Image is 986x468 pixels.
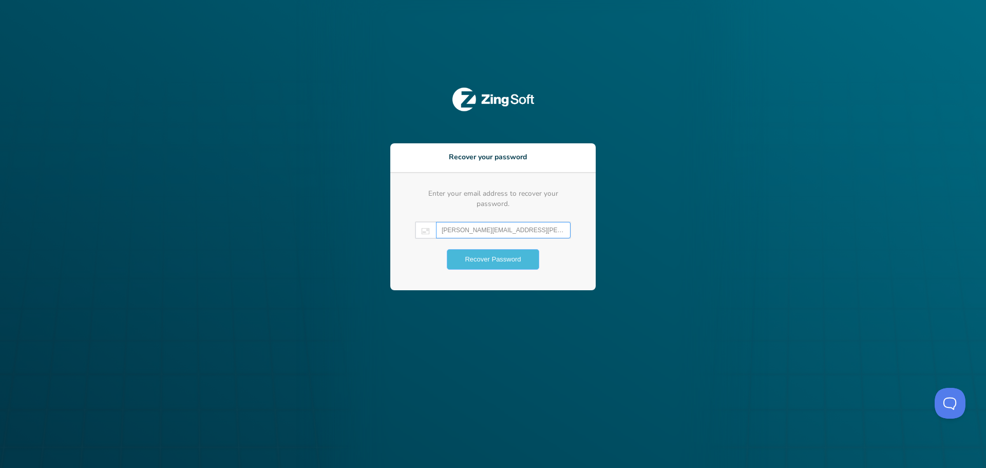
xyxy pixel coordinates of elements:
[442,222,565,238] input: Enter your email
[390,152,596,165] h3: Recover your password
[447,249,539,270] button: Recover Password
[935,388,965,419] iframe: Toggle Customer Support
[465,253,521,266] span: Recover Password
[411,189,575,209] p: Enter your email address to recover your password.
